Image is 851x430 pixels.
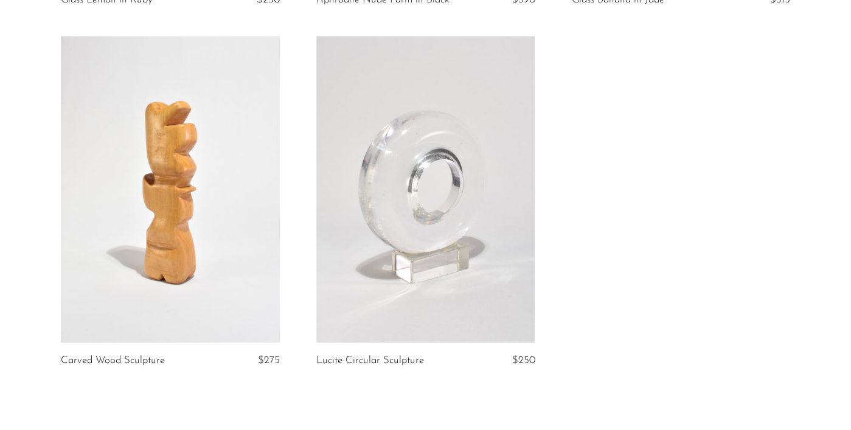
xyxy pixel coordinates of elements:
a: Carved Wood Sculpture [61,355,165,366]
span: $275 [258,355,280,365]
span: $250 [512,355,535,365]
a: Lucite Circular Sculpture [316,355,424,366]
